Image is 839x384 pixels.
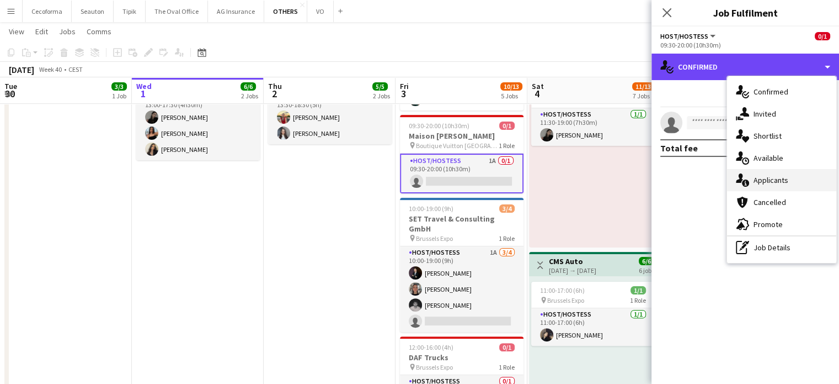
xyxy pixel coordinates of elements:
span: 11/13 [632,82,654,91]
div: [DATE] [9,64,34,75]
button: Host/Hostess [660,32,717,40]
span: Fri [400,81,409,91]
span: 1/1 [630,286,646,294]
app-card-role: Host/Hostess2/213:30-18:30 (5h)[PERSON_NAME][PERSON_NAME] [268,91,392,144]
span: 3 [398,87,409,100]
span: 1 [135,87,152,100]
span: 4 [530,87,544,100]
span: Cancelled [754,197,786,207]
div: Total fee [660,143,698,154]
span: 1 Role [630,296,646,304]
span: 3/3 [111,82,127,91]
span: 6/6 [241,82,256,91]
span: Invited [754,109,776,119]
button: AG Insurance [208,1,264,22]
div: Job Details [727,236,836,259]
span: Available [754,153,783,163]
span: 30 [3,87,17,100]
span: 6/6 [639,257,654,265]
span: Edit [35,27,48,36]
button: Seauton [72,1,114,22]
app-card-role: Host/Hostess3/313:00-17:30 (4h30m)[PERSON_NAME][PERSON_NAME][PERSON_NAME] [136,91,260,160]
span: 2 [266,87,282,100]
span: Applicants [754,175,788,185]
span: Thu [268,81,282,91]
h3: Maison [PERSON_NAME] [400,131,523,141]
span: 10:00-19:00 (9h) [409,204,453,213]
a: Edit [31,24,52,39]
div: 2 Jobs [241,92,258,100]
span: Host/Hostess [660,32,708,40]
span: Sat [532,81,544,91]
span: 1 Role [499,234,515,243]
span: 1 Role [499,141,515,150]
button: Tipik [114,1,146,22]
span: 0/1 [499,343,515,351]
span: 12:00-16:00 (4h) [409,343,453,351]
span: Promote [754,219,783,229]
span: Brussels Expo [416,234,453,243]
span: 5/5 [372,82,388,91]
span: 1 Role [499,363,515,371]
div: 1 Job [112,92,126,100]
app-job-card: 11:00-17:00 (6h)1/1 Brussels Expo1 RoleHost/Hostess1/111:00-17:00 (6h)[PERSON_NAME] [531,282,655,346]
button: The Oval Office [146,1,208,22]
div: 6 jobs [639,265,654,275]
h3: SET Travel & Consulting GmbH [400,214,523,234]
span: Tue [4,81,17,91]
h3: Job Fulfilment [651,6,839,20]
span: 11:00-17:00 (6h) [540,286,585,294]
a: Comms [82,24,116,39]
div: 2 Jobs [373,92,390,100]
div: [DATE] → [DATE] [549,266,596,275]
span: 0/1 [815,32,830,40]
span: Week 40 [36,65,64,73]
app-card-role: Host/Hostess1A0/109:30-20:00 (10h30m) [400,154,523,193]
button: VO [307,1,334,22]
span: Confirmed [754,87,788,97]
div: 5 Jobs [501,92,522,100]
div: CEST [68,65,83,73]
h3: DAF Trucks [400,353,523,362]
app-job-card: 09:30-20:00 (10h30m)0/1Maison [PERSON_NAME] Boutique Vuitton [GEOGRAPHIC_DATA]1 RoleHost/Hostess1... [400,115,523,193]
span: 09:30-20:00 (10h30m) [409,122,469,130]
span: Shortlist [754,131,782,141]
span: 10/13 [500,82,522,91]
app-job-card: 11:30-19:00 (7h30m)1/1 Brussels Expo1 RoleHost/Hostess1/111:30-19:00 (7h30m)[PERSON_NAME] [531,82,655,146]
app-card-role: Host/Hostess1/111:00-17:00 (6h)[PERSON_NAME] [531,308,655,346]
span: Wed [136,81,152,91]
button: Cecoforma [23,1,72,22]
a: View [4,24,29,39]
span: Brussels Expo [547,296,584,304]
app-card-role: Host/Hostess1A3/410:00-19:00 (9h)[PERSON_NAME][PERSON_NAME][PERSON_NAME] [400,246,523,332]
span: Brussels Expo [416,363,453,371]
span: 0/1 [499,122,515,130]
a: Jobs [55,24,80,39]
button: OTHERS [264,1,307,22]
h3: CMS Auto [549,256,596,266]
div: 09:30-20:00 (10h30m) [660,41,830,49]
span: Comms [87,27,111,36]
app-job-card: 13:00-17:30 (4h30m)3/3Essenscia [GEOGRAPHIC_DATA]1 RoleHost/Hostess3/313:00-17:30 (4h30m)[PERSON_... [136,52,260,160]
span: View [9,27,24,36]
span: Boutique Vuitton [GEOGRAPHIC_DATA] [416,141,499,150]
div: Confirmed [651,54,839,80]
app-card-role: Host/Hostess1/111:30-19:00 (7h30m)[PERSON_NAME] [531,108,655,146]
app-job-card: 10:00-19:00 (9h)3/4SET Travel & Consulting GmbH Brussels Expo1 RoleHost/Hostess1A3/410:00-19:00 (... [400,198,523,332]
span: 3/4 [499,204,515,213]
div: 7 Jobs [633,92,654,100]
span: Jobs [59,27,76,36]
